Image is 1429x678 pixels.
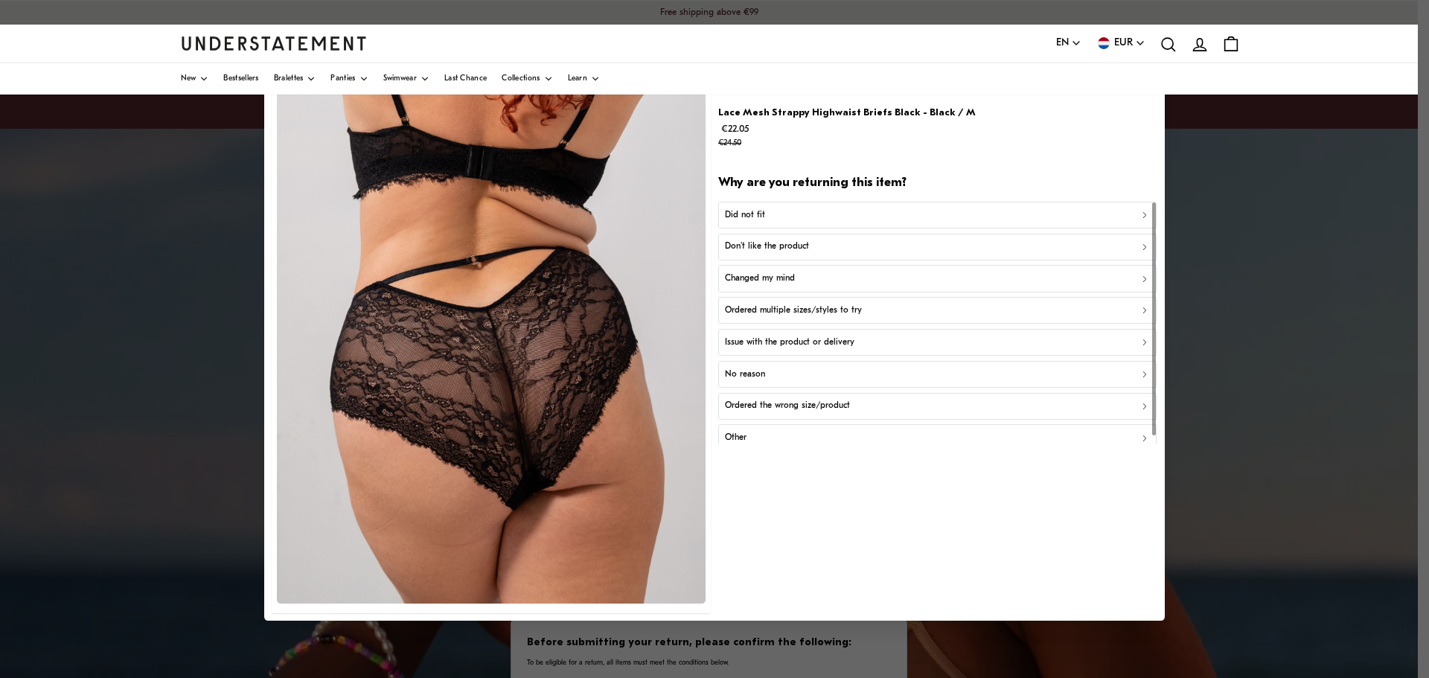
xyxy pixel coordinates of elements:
[725,367,765,381] p: No reason
[718,233,1157,260] button: Don't like the product
[718,424,1157,451] button: Other
[383,75,417,83] span: Swimwear
[223,75,258,83] span: Bestsellers
[223,63,258,95] a: Bestsellers
[274,63,316,95] a: Bralettes
[1056,35,1069,51] span: EN
[718,265,1157,292] button: Changed my mind
[181,63,209,95] a: New
[383,63,429,95] a: Swimwear
[568,63,601,95] a: Learn
[718,297,1157,324] button: Ordered multiple sizes/styles to try
[725,208,765,222] p: Did not fit
[718,202,1157,228] button: Did not fit
[277,70,706,604] img: BLLA-HIW-011-1.jpg
[725,336,854,350] p: Issue with the product or delivery
[1056,35,1081,51] button: EN
[1114,35,1133,51] span: EUR
[444,63,487,95] a: Last Chance
[444,75,487,83] span: Last Chance
[502,63,552,95] a: Collections
[330,75,355,83] span: Panties
[330,63,368,95] a: Panties
[718,175,1157,192] h2: Why are you returning this item?
[718,121,976,151] p: €22.05
[274,75,304,83] span: Bralettes
[1096,35,1145,51] button: EUR
[718,139,741,147] strike: €24.50
[725,304,862,318] p: Ordered multiple sizes/styles to try
[725,399,850,413] p: Ordered the wrong size/product
[725,240,809,254] p: Don't like the product
[718,105,976,121] p: Lace Mesh Strappy Highwaist Briefs Black - Black / M
[568,75,588,83] span: Learn
[725,272,795,286] p: Changed my mind
[718,329,1157,356] button: Issue with the product or delivery
[718,392,1157,419] button: Ordered the wrong size/product
[181,75,196,83] span: New
[725,431,747,445] p: Other
[502,75,540,83] span: Collections
[181,36,367,50] a: Understatement Homepage
[718,361,1157,388] button: No reason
